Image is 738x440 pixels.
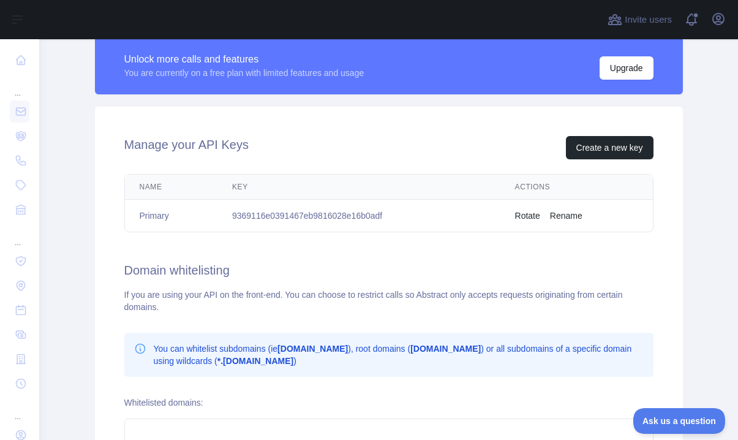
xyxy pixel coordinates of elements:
[125,175,217,200] th: Name
[154,343,644,367] p: You can whitelist subdomains (ie ), root domains ( ) or all subdomains of a specific domain using...
[124,262,653,279] h2: Domain whitelisting
[124,136,249,159] h2: Manage your API Keys
[277,344,348,354] b: [DOMAIN_NAME]
[600,56,653,80] button: Upgrade
[217,356,293,366] b: *.[DOMAIN_NAME]
[605,10,674,29] button: Invite users
[125,200,217,232] td: Primary
[124,52,364,67] div: Unlock more calls and features
[566,136,653,159] button: Create a new key
[124,67,364,79] div: You are currently on a free plan with limited features and usage
[633,408,726,434] iframe: Toggle Customer Support
[124,289,653,313] div: If you are using your API on the front-end. You can choose to restrict calls so Abstract only acc...
[515,210,540,222] button: Rotate
[625,13,672,27] span: Invite users
[550,210,582,222] button: Rename
[410,344,481,354] b: [DOMAIN_NAME]
[217,175,500,200] th: Key
[500,175,653,200] th: Actions
[217,200,500,232] td: 9369116e0391467eb9816028e16b0adf
[10,223,29,248] div: ...
[10,74,29,98] div: ...
[124,398,203,408] label: Whitelisted domains:
[10,397,29,422] div: ...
